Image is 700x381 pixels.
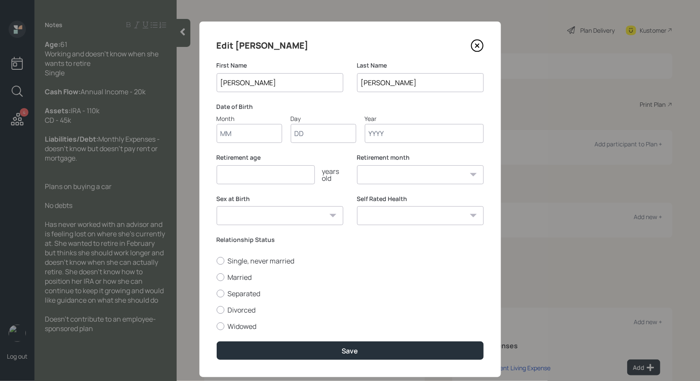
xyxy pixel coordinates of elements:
button: Save [217,341,484,360]
div: Month [217,114,282,123]
label: Single, never married [217,256,484,266]
h4: Edit [PERSON_NAME] [217,39,309,53]
label: Separated [217,289,484,298]
label: Relationship Status [217,235,484,244]
label: Date of Birth [217,102,484,111]
div: Year [365,114,484,123]
div: Day [291,114,356,123]
label: First Name [217,61,343,70]
label: Retirement age [217,153,343,162]
label: Married [217,273,484,282]
input: Month [217,124,282,143]
div: Save [342,346,358,356]
label: Widowed [217,322,484,331]
label: Retirement month [357,153,484,162]
label: Last Name [357,61,484,70]
div: years old [315,168,343,182]
label: Divorced [217,305,484,315]
label: Sex at Birth [217,195,343,203]
input: Year [365,124,484,143]
input: Day [291,124,356,143]
label: Self Rated Health [357,195,484,203]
